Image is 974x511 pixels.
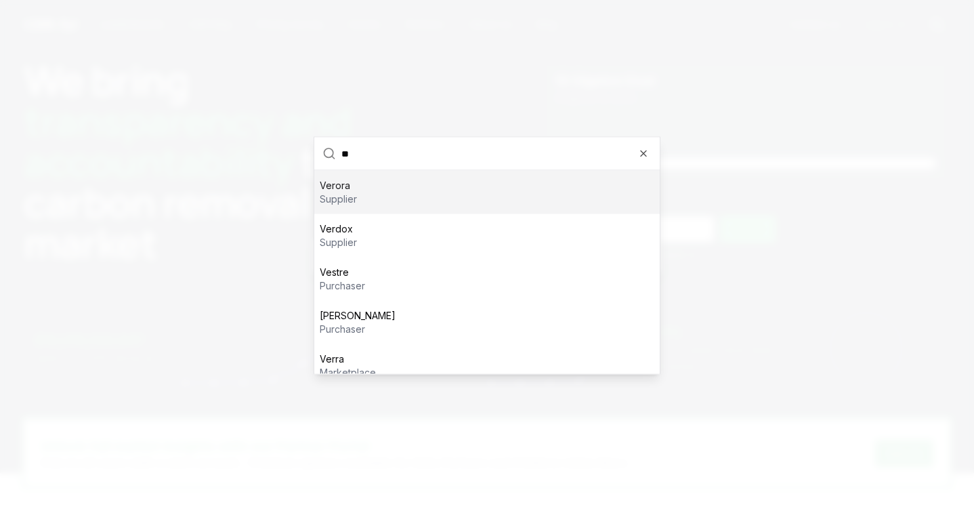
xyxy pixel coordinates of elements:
[320,236,357,249] p: supplier
[320,309,396,323] p: [PERSON_NAME]
[320,192,357,206] p: supplier
[320,179,357,192] p: Verora
[320,352,376,366] p: Verra
[320,266,365,279] p: Vestre
[320,366,376,380] p: marketplace
[320,323,396,336] p: purchaser
[320,222,357,236] p: Verdox
[320,279,365,293] p: purchaser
